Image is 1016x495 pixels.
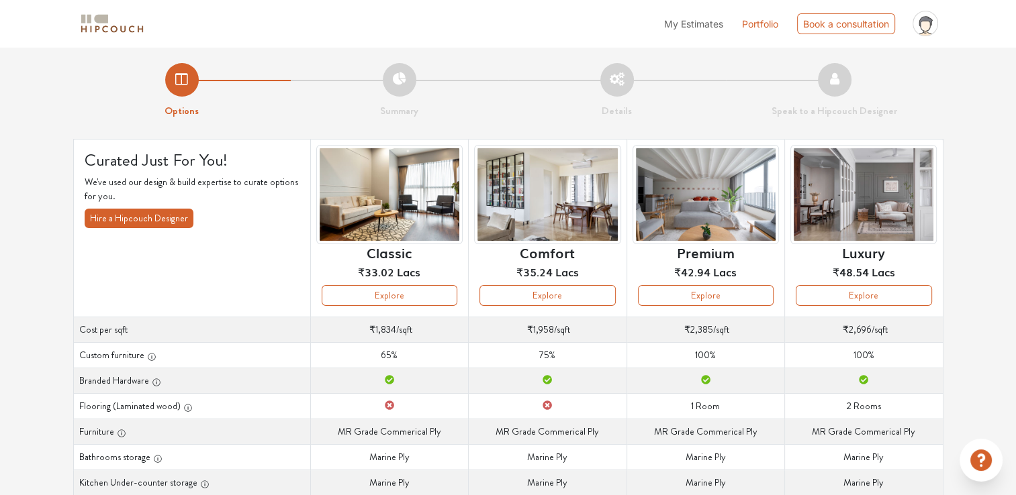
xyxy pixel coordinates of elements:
[73,419,310,444] th: Furniture
[310,444,468,470] td: Marine Ply
[527,323,554,336] span: ₹1,958
[310,342,468,368] td: 65%
[555,264,579,280] span: Lacs
[627,470,784,495] td: Marine Ply
[785,342,943,368] td: 100%
[627,444,784,470] td: Marine Ply
[872,264,895,280] span: Lacs
[469,342,627,368] td: 75%
[73,368,310,393] th: Branded Hardware
[85,175,299,203] p: We've used our design & build expertise to curate options for you.
[367,244,412,260] h6: Classic
[627,342,784,368] td: 100%
[674,264,710,280] span: ₹42.94
[85,150,299,170] h4: Curated Just For You!
[73,317,310,342] th: Cost per sqft
[310,317,468,342] td: /sqft
[73,444,310,470] th: Bathrooms storage
[479,285,615,306] button: Explore
[469,470,627,495] td: Marine Ply
[358,264,394,280] span: ₹33.02
[73,470,310,495] th: Kitchen Under-counter storage
[310,419,468,444] td: MR Grade Commerical Ply
[474,145,620,245] img: header-preview
[677,244,735,260] h6: Premium
[842,244,885,260] h6: Luxury
[469,419,627,444] td: MR Grade Commerical Ply
[310,470,468,495] td: Marine Ply
[790,145,937,245] img: header-preview
[785,317,943,342] td: /sqft
[602,103,632,118] strong: Details
[833,264,869,280] span: ₹48.54
[772,103,897,118] strong: Speak to a Hipcouch Designer
[73,342,310,368] th: Custom furniture
[79,9,146,39] span: logo-horizontal.svg
[843,323,872,336] span: ₹2,696
[73,393,310,419] th: Flooring (Laminated wood)
[742,17,778,31] a: Portfolio
[638,285,774,306] button: Explore
[627,419,784,444] td: MR Grade Commerical Ply
[85,209,193,228] button: Hire a Hipcouch Designer
[520,244,575,260] h6: Comfort
[785,470,943,495] td: Marine Ply
[322,285,457,306] button: Explore
[380,103,418,118] strong: Summary
[785,444,943,470] td: Marine Ply
[79,12,146,36] img: logo-horizontal.svg
[369,323,396,336] span: ₹1,834
[684,323,713,336] span: ₹2,385
[165,103,199,118] strong: Options
[785,419,943,444] td: MR Grade Commerical Ply
[469,444,627,470] td: Marine Ply
[785,393,943,419] td: 2 Rooms
[469,317,627,342] td: /sqft
[633,145,779,245] img: header-preview
[516,264,553,280] span: ₹35.24
[797,13,895,34] div: Book a consultation
[796,285,931,306] button: Explore
[664,18,723,30] span: My Estimates
[713,264,737,280] span: Lacs
[627,393,784,419] td: 1 Room
[627,317,784,342] td: /sqft
[397,264,420,280] span: Lacs
[316,145,463,245] img: header-preview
